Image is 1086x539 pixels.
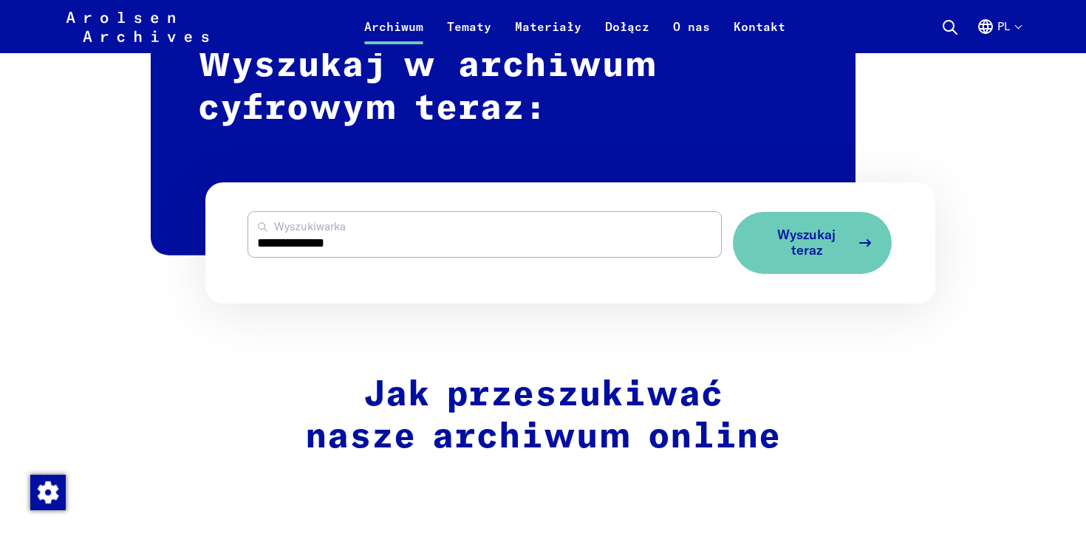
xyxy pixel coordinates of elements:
button: Wyszukaj teraz [733,212,892,273]
img: Zmienić zgodę [30,475,66,510]
button: Polski, wybór języka [977,18,1021,53]
a: Tematy [435,18,503,53]
a: Archiwum [352,18,435,53]
a: Dołącz [593,18,661,53]
span: Wyszukaj teraz [762,227,850,258]
a: Kontakt [722,18,797,53]
h2: Wyszukaj w archiwum cyfrowym teraz: [151,16,856,255]
h2: Jak przeszukiwać nasze archiwum online [230,374,856,459]
div: Zmienić zgodę [30,474,65,509]
a: O nas [661,18,722,53]
nav: Podstawowy [352,9,797,44]
a: Materiały [503,18,593,53]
